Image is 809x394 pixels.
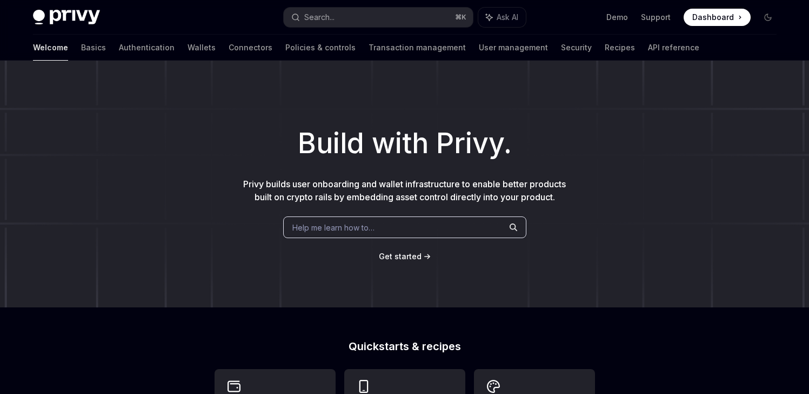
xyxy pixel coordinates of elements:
span: Get started [379,252,422,261]
a: API reference [648,35,699,61]
a: Dashboard [684,9,751,26]
button: Ask AI [478,8,526,27]
a: User management [479,35,548,61]
span: ⌘ K [455,13,466,22]
span: Dashboard [692,12,734,23]
a: Connectors [229,35,272,61]
a: Authentication [119,35,175,61]
a: Policies & controls [285,35,356,61]
a: Security [561,35,592,61]
button: Search...⌘K [284,8,473,27]
a: Demo [606,12,628,23]
span: Ask AI [497,12,518,23]
a: Support [641,12,671,23]
a: Recipes [605,35,635,61]
img: dark logo [33,10,100,25]
a: Transaction management [369,35,466,61]
span: Privy builds user onboarding and wallet infrastructure to enable better products built on crypto ... [243,179,566,202]
a: Wallets [188,35,216,61]
h1: Build with Privy. [17,122,792,165]
a: Basics [81,35,106,61]
a: Get started [379,251,422,262]
button: Toggle dark mode [759,9,777,26]
span: Help me learn how to… [292,222,375,233]
h2: Quickstarts & recipes [215,341,595,352]
a: Welcome [33,35,68,61]
div: Search... [304,11,335,24]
